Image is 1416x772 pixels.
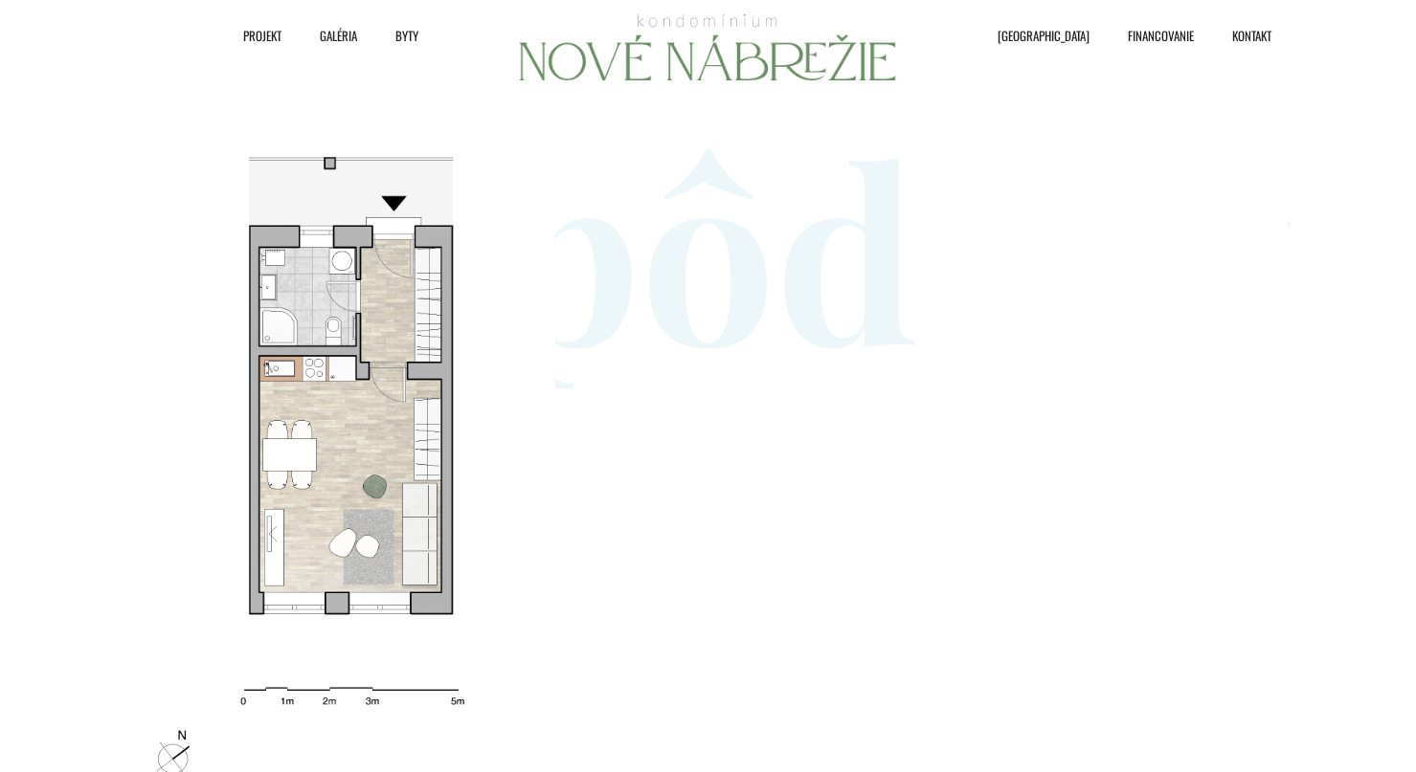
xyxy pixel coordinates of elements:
[775,102,919,389] span: d
[214,21,291,50] a: Projekt
[969,21,1099,50] a: [GEOGRAPHIC_DATA]
[367,21,428,50] a: Byty
[395,21,418,50] span: Byty
[1232,21,1271,50] span: Kontakt
[497,102,641,389] span: p
[1203,21,1281,50] a: Kontakt
[1128,21,1194,50] span: Financovanie
[998,21,1090,50] span: [GEOGRAPHIC_DATA]
[320,21,357,50] span: Galéria
[1099,21,1203,50] a: Financovanie
[243,21,281,50] span: Projekt
[291,21,367,50] a: Galéria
